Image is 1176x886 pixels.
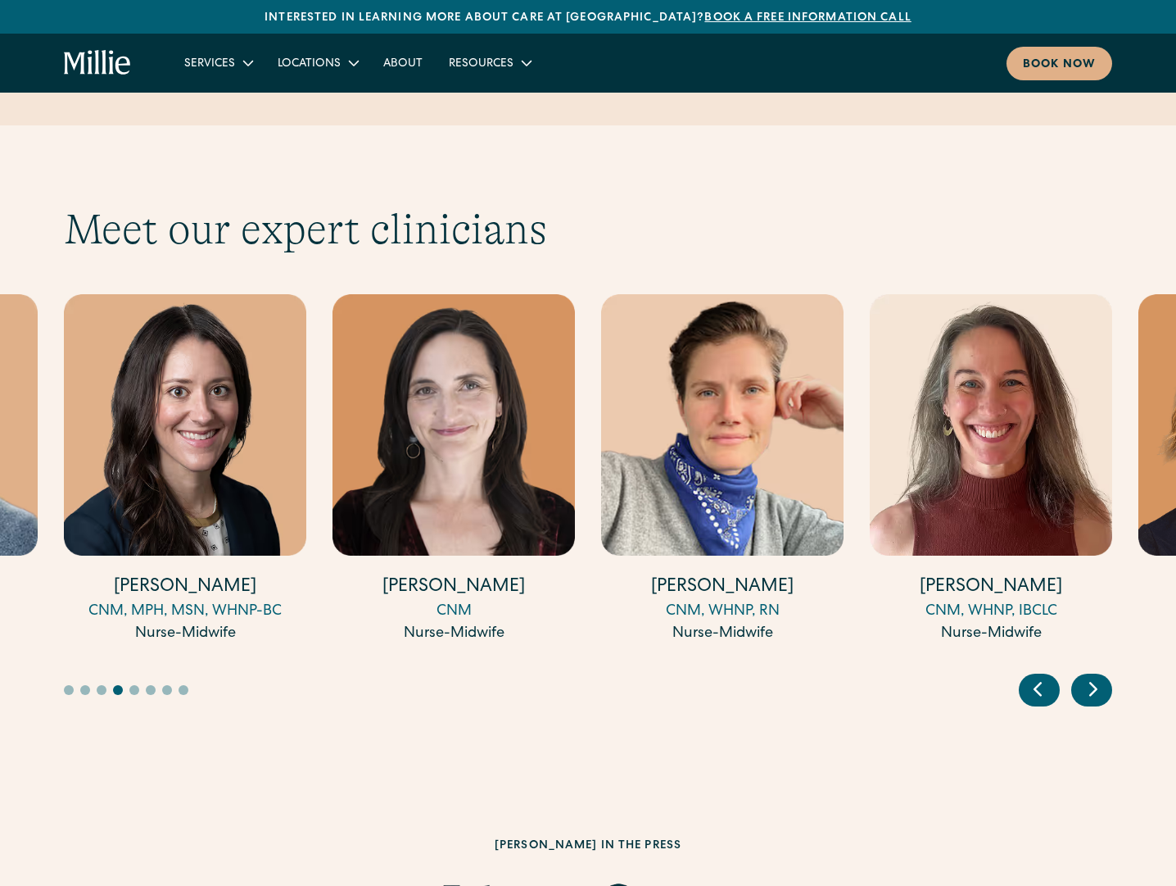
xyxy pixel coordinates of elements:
[64,685,74,695] button: Go to slide 1
[436,49,543,76] div: Resources
[97,685,106,695] button: Go to slide 3
[1023,57,1096,74] div: Book now
[80,685,90,695] button: Go to slide 2
[332,575,575,601] h4: [PERSON_NAME]
[64,294,306,645] a: [PERSON_NAME]CNM, MPH, MSN, WHNP-BCNurse-Midwife
[601,623,844,645] div: Nurse-Midwife
[64,294,306,647] div: 7 / 17
[64,601,306,623] div: CNM, MPH, MSN, WHNP-BC
[113,685,123,695] button: Go to slide 4
[64,204,1112,255] h2: Meet our expert clinicians
[1006,47,1112,80] a: Book now
[870,623,1112,645] div: Nurse-Midwife
[146,685,156,695] button: Go to slide 6
[179,685,188,695] button: Go to slide 8
[278,56,341,73] div: Locations
[601,601,844,623] div: CNM, WHNP, RN
[332,294,575,645] a: [PERSON_NAME]CNMNurse-Midwife
[64,575,306,601] h4: [PERSON_NAME]
[171,49,265,76] div: Services
[64,623,306,645] div: Nurse-Midwife
[870,294,1112,647] div: 10 / 17
[449,56,513,73] div: Resources
[184,56,235,73] div: Services
[162,685,172,695] button: Go to slide 7
[601,294,844,647] div: 9 / 17
[1019,674,1060,707] div: Previous slide
[332,623,575,645] div: Nurse-Midwife
[64,50,132,76] a: home
[870,575,1112,601] h4: [PERSON_NAME]
[370,49,436,76] a: About
[601,575,844,601] h4: [PERSON_NAME]
[704,12,911,24] a: Book a free information call
[870,601,1112,623] div: CNM, WHNP, IBCLC
[274,838,902,855] h2: [PERSON_NAME] in the press
[1071,674,1112,707] div: Next slide
[129,685,139,695] button: Go to slide 5
[601,294,844,645] a: [PERSON_NAME]CNM, WHNP, RNNurse-Midwife
[870,294,1112,645] a: [PERSON_NAME]CNM, WHNP, IBCLCNurse-Midwife
[332,601,575,623] div: CNM
[332,294,575,647] div: 8 / 17
[265,49,370,76] div: Locations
